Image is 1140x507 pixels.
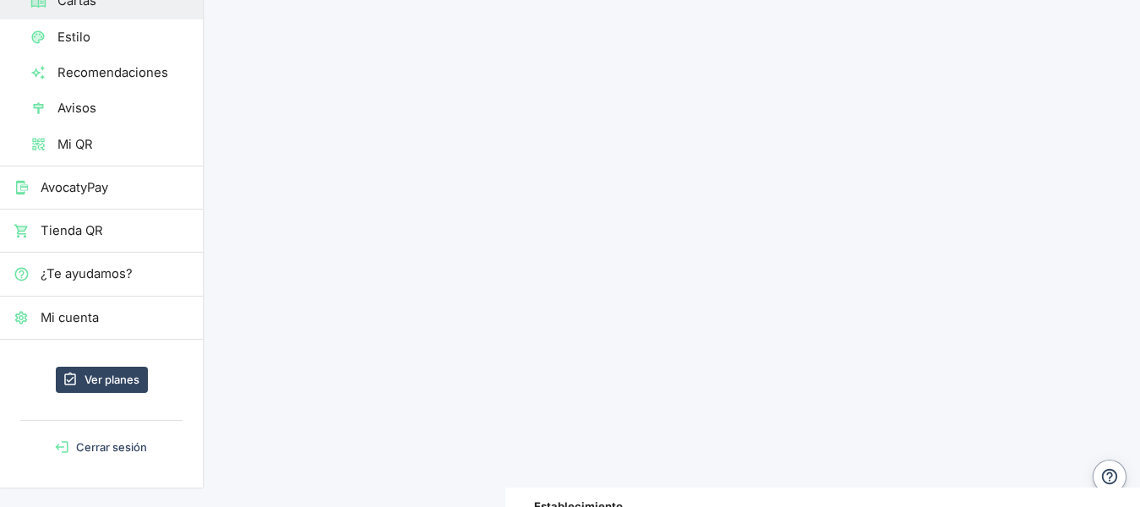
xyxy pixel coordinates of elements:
[41,178,189,197] span: AvocatyPay
[57,99,189,117] span: Avisos
[41,264,189,283] span: ¿Te ayudamos?
[41,308,189,327] span: Mi cuenta
[57,28,189,46] span: Estilo
[41,221,189,240] span: Tienda QR
[56,367,148,393] a: Ver planes
[57,135,189,154] span: Mi QR
[7,434,196,461] button: Cerrar sesión
[57,63,189,82] span: Recomendaciones
[1093,460,1126,493] button: Ayuda y contacto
